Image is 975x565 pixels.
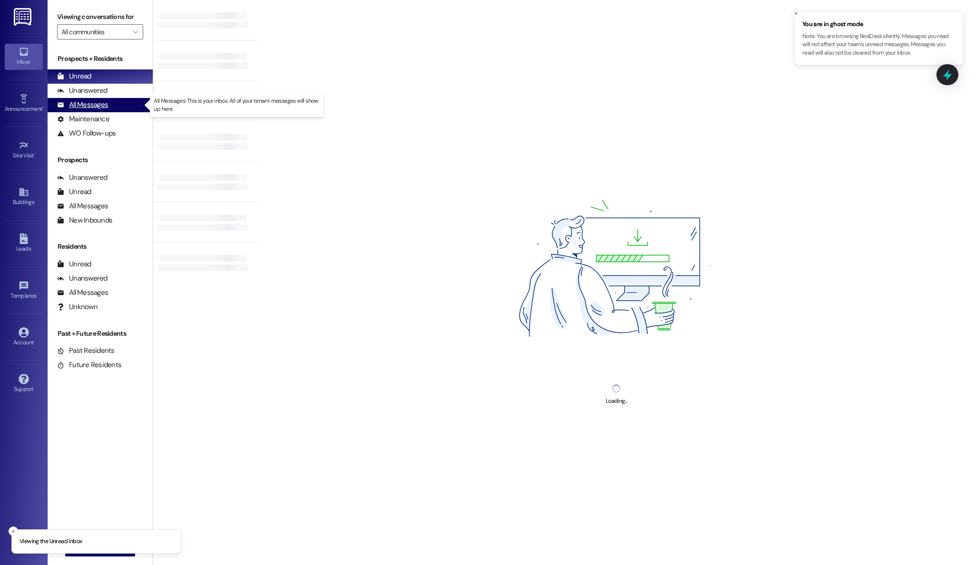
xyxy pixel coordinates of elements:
[48,329,153,339] div: Past + Future Residents
[57,201,108,211] div: All Messages
[57,259,91,269] div: Unread
[57,288,108,298] div: All Messages
[57,215,112,225] div: New Inbounds
[57,114,109,124] div: Maintenance
[57,100,108,110] div: All Messages
[48,54,153,64] div: Prospects + Residents
[5,44,43,69] a: Inbox
[154,97,319,113] p: All Messages: This is your inbox. All of your tenant messages will show up here.
[57,346,115,356] div: Past Residents
[802,32,955,58] p: Note: You are browsing ResiDesk silently. Messages you read will not affect your team's unread me...
[34,151,36,157] span: •
[791,9,801,18] button: Close toast
[57,128,116,138] div: WO Follow-ups
[57,10,143,24] label: Viewing conversations for
[48,155,153,165] div: Prospects
[20,537,82,546] p: Viewing the Unread inbox
[606,396,627,406] div: Loading...
[61,24,128,39] input: All communities
[57,173,108,183] div: Unanswered
[57,86,108,96] div: Unanswered
[57,360,121,370] div: Future Residents
[5,137,43,163] a: Site Visit •
[5,371,43,397] a: Support
[802,19,955,29] span: You are in ghost mode
[37,291,38,298] span: •
[57,187,91,197] div: Unread
[5,184,43,210] a: Buildings
[5,231,43,256] a: Leads
[48,242,153,252] div: Residents
[5,324,43,350] a: Account
[14,8,33,26] img: ResiDesk Logo
[9,526,18,536] button: Close toast
[133,28,138,36] i: 
[57,302,98,312] div: Unknown
[57,273,108,283] div: Unanswered
[5,278,43,303] a: Templates •
[42,104,44,111] span: •
[57,71,91,81] div: Unread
